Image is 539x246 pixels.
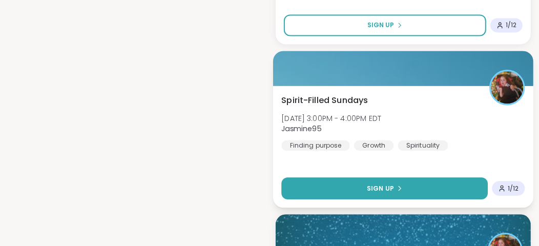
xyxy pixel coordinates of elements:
[367,183,394,193] span: Sign Up
[281,177,488,199] button: Sign Up
[508,184,519,192] span: 1 / 12
[284,14,486,36] button: Sign Up
[506,21,516,29] span: 1 / 12
[281,113,381,123] span: [DATE] 3:00PM - 4:00PM EDT
[354,140,394,150] div: Growth
[398,140,448,150] div: Spirituality
[281,123,321,133] b: Jasmine95
[281,140,350,150] div: Finding purpose
[491,71,523,103] img: Jasmine95
[368,20,395,30] span: Sign Up
[281,94,368,106] span: Spirit-Filled Sundays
